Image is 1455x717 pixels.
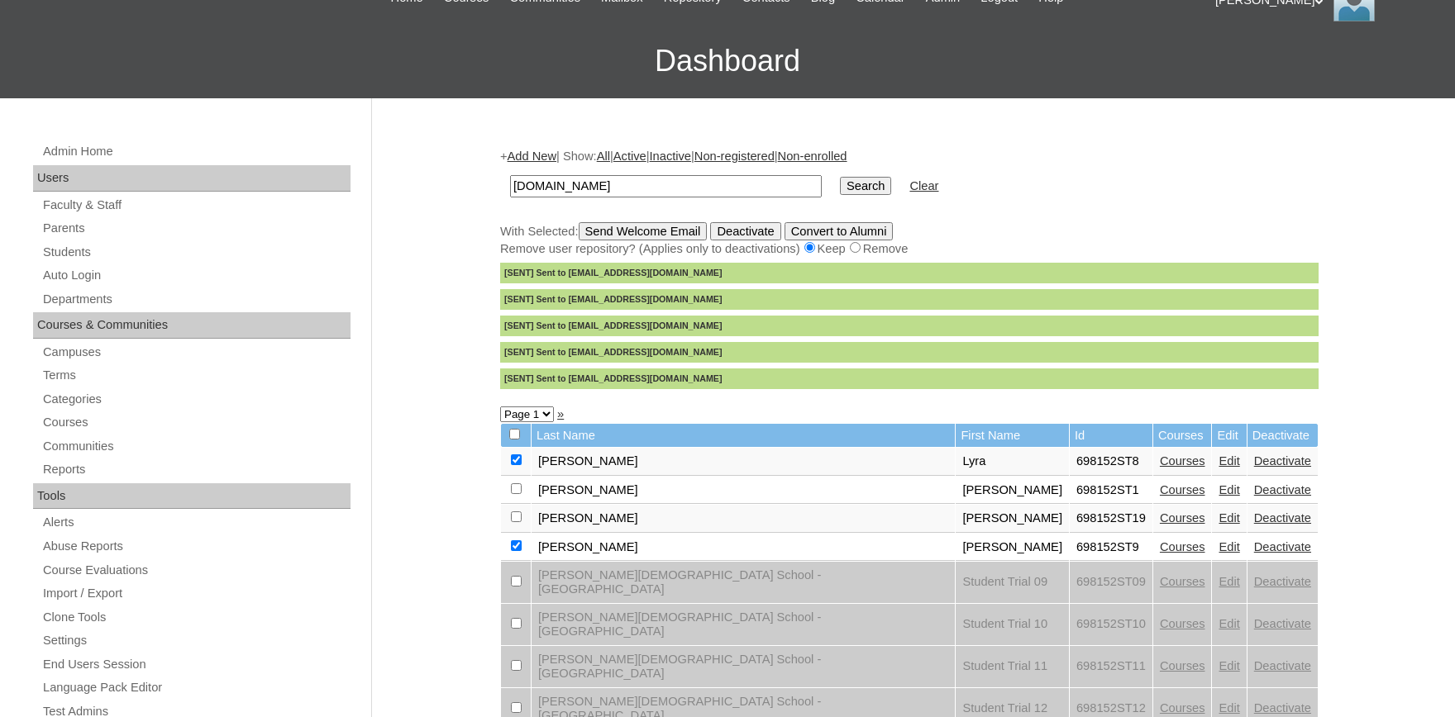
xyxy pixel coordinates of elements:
[1254,617,1311,630] a: Deactivate
[532,448,955,476] td: [PERSON_NAME]
[41,195,351,216] a: Faculty & Staff
[1254,575,1311,588] a: Deactivate
[1070,424,1152,448] td: Id
[1219,701,1239,715] a: Edit
[1219,575,1239,588] a: Edit
[532,562,955,603] td: [PERSON_NAME][DEMOGRAPHIC_DATA] School - [GEOGRAPHIC_DATA]
[41,560,351,581] a: Course Evaluations
[41,141,351,162] a: Admin Home
[1219,540,1239,553] a: Edit
[1160,540,1205,553] a: Courses
[532,604,955,645] td: [PERSON_NAME][DEMOGRAPHIC_DATA] School - [GEOGRAPHIC_DATA]
[41,389,351,410] a: Categories
[41,342,351,363] a: Campuses
[579,222,708,240] input: Send Welcome Email
[41,365,351,386] a: Terms
[532,646,955,687] td: [PERSON_NAME][DEMOGRAPHIC_DATA] School - [GEOGRAPHIC_DATA]
[1070,477,1152,505] td: 698152ST1
[510,175,822,197] input: Search
[41,289,351,310] a: Departments
[1254,540,1311,553] a: Deactivate
[785,222,894,240] input: Convert to Alumni
[500,148,1319,389] div: + | Show: | | | |
[710,222,780,240] input: Deactivate
[500,342,1319,363] div: [SENT] Sent to [EMAIL_ADDRESS][DOMAIN_NAME]
[1070,448,1152,476] td: 698152ST8
[1160,617,1205,630] a: Courses
[909,179,938,192] a: Clear
[41,677,351,698] a: Language Pack Editor
[8,24,1447,98] h3: Dashboard
[956,562,1069,603] td: Student Trial 09
[1160,483,1205,496] a: Courses
[956,448,1069,476] td: Lyra
[1212,424,1246,448] td: Edit
[41,583,351,604] a: Import / Export
[1153,424,1212,448] td: Courses
[532,424,955,448] td: Last Name
[41,459,351,480] a: Reports
[956,646,1069,687] td: Student Trial 11
[41,536,351,557] a: Abuse Reports
[1070,505,1152,533] td: 698152ST19
[1070,562,1152,603] td: 698152ST09
[1070,646,1152,687] td: 698152ST11
[33,165,351,192] div: Users
[1247,424,1318,448] td: Deactivate
[1219,511,1239,525] a: Edit
[1070,534,1152,562] td: 698152ST9
[557,407,564,420] a: »
[1070,604,1152,645] td: 698152ST10
[1254,701,1311,715] a: Deactivate
[500,240,1319,258] div: Remove user repository? (Applies only to deactivations) Keep Remove
[41,218,351,239] a: Parents
[597,150,610,163] a: All
[500,263,1319,283] div: [SENT] Sent to [EMAIL_ADDRESS][DOMAIN_NAME]
[956,424,1069,448] td: First Name
[1219,659,1239,672] a: Edit
[500,316,1319,336] div: [SENT] Sent to [EMAIL_ADDRESS][DOMAIN_NAME]
[1254,659,1311,672] a: Deactivate
[1160,659,1205,672] a: Courses
[532,505,955,533] td: [PERSON_NAME]
[956,505,1069,533] td: [PERSON_NAME]
[500,289,1319,310] div: [SENT] Sent to [EMAIL_ADDRESS][DOMAIN_NAME]
[1219,483,1239,496] a: Edit
[532,477,955,505] td: [PERSON_NAME]
[500,222,1319,389] div: With Selected:
[41,436,351,457] a: Communities
[1254,511,1311,525] a: Deactivate
[532,534,955,562] td: [PERSON_NAME]
[508,150,556,163] a: Add New
[1160,511,1205,525] a: Courses
[1254,483,1311,496] a: Deactivate
[41,630,351,651] a: Settings
[41,607,351,628] a: Clone Tools
[1219,617,1239,630] a: Edit
[33,483,351,510] div: Tools
[778,150,847,163] a: Non-enrolled
[956,534,1069,562] td: [PERSON_NAME]
[956,604,1069,645] td: Student Trial 10
[1160,701,1205,715] a: Courses
[613,150,646,163] a: Active
[1254,454,1311,468] a: Deactivate
[41,512,351,533] a: Alerts
[694,150,775,163] a: Non-registered
[1219,454,1239,468] a: Edit
[33,312,351,339] div: Courses & Communities
[1160,454,1205,468] a: Courses
[41,412,351,433] a: Courses
[41,654,351,675] a: End Users Session
[650,150,692,163] a: Inactive
[41,242,351,263] a: Students
[840,177,891,195] input: Search
[500,368,1319,389] div: [SENT] Sent to [EMAIL_ADDRESS][DOMAIN_NAME]
[1160,575,1205,588] a: Courses
[956,477,1069,505] td: [PERSON_NAME]
[41,265,351,286] a: Auto Login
